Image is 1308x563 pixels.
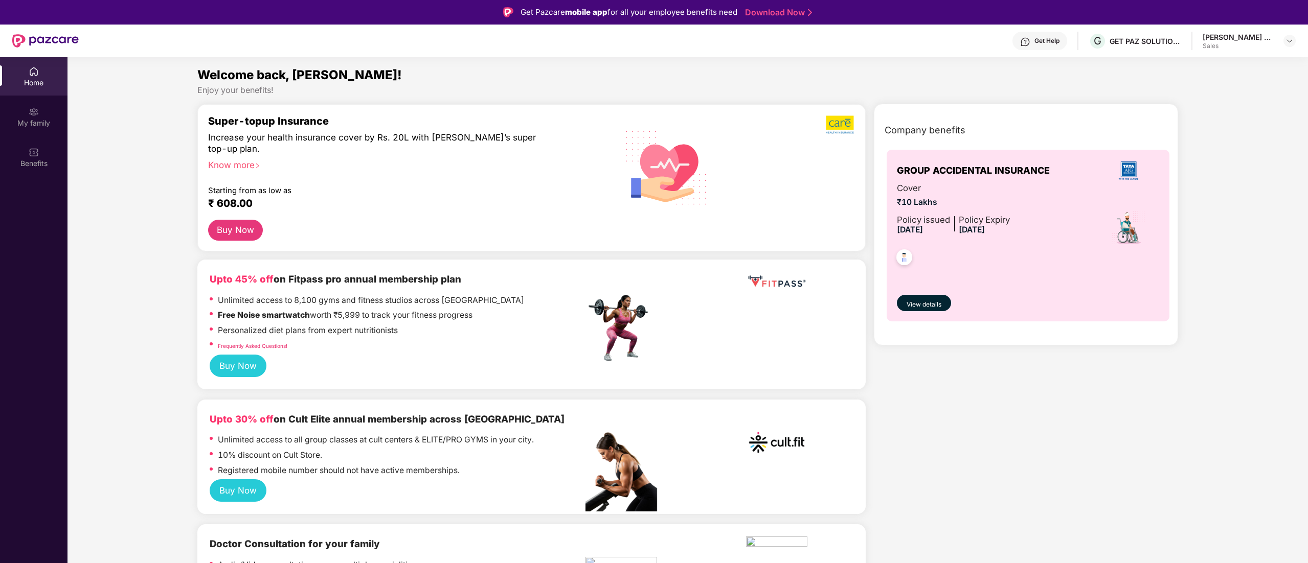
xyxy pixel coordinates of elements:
[1020,37,1030,47] img: svg+xml;base64,PHN2ZyBpZD0iSGVscC0zMngzMiIgeG1sbnM9Imh0dHA6Ly93d3cudzMub3JnLzIwMDAvc3ZnIiB3aWR0aD...
[897,181,1010,195] span: Cover
[218,343,287,349] a: Frequently Asked Questions!
[29,107,39,117] img: svg+xml;base64,PHN2ZyB3aWR0aD0iMjAiIGhlaWdodD0iMjAiIHZpZXdCb3g9IjAgMCAyMCAyMCIgZmlsbD0ibm9uZSIgeG...
[197,85,1178,96] div: Enjoy your benefits!
[255,163,260,169] span: right
[897,196,1010,209] span: ₹10 Lakhs
[210,273,461,285] b: on Fitpass pro annual membership plan
[218,464,460,477] p: Registered mobile number should not have active memberships.
[218,434,534,447] p: Unlimited access to all group classes at cult centers & ELITE/PRO GYMS in your city.
[959,213,1010,226] div: Policy Expiry
[29,66,39,77] img: svg+xml;base64,PHN2ZyBpZD0iSG9tZSIgeG1sbnM9Imh0dHA6Ly93d3cudzMub3JnLzIwMDAvc3ZnIiB3aWR0aD0iMjAiIG...
[208,186,542,193] div: Starting from as low as
[1286,37,1294,45] img: svg+xml;base64,PHN2ZyBpZD0iRHJvcGRvd24tMzJ4MzIiIHhtbG5zPSJodHRwOi8vd3d3LnczLm9yZy8yMDAwL3N2ZyIgd2...
[1034,37,1059,45] div: Get Help
[1110,36,1181,46] div: GET PAZ SOLUTIONS PRIVATE LIMTED
[746,412,807,473] img: cult.png
[897,225,923,234] span: [DATE]
[746,536,807,550] img: physica%20-%20Edited.png
[210,538,380,550] b: Doctor Consultation for your family
[208,159,579,167] div: Know more
[618,118,715,217] img: svg+xml;base64,PHN2ZyB4bWxucz0iaHR0cDovL3d3dy53My5vcmcvMjAwMC9zdmciIHhtbG5zOnhsaW5rPSJodHRwOi8vd3...
[1115,157,1142,184] img: insurerLogo
[208,115,585,127] div: Super-topup Insurance
[897,163,1050,178] span: GROUP ACCIDENTAL INSURANCE
[218,294,524,307] p: Unlimited access to 8,100 gyms and fitness studios across [GEOGRAPHIC_DATA]
[218,449,322,462] p: 10% discount on Cult Store.
[1203,42,1274,50] div: Sales
[897,213,950,226] div: Policy issued
[208,220,263,241] button: Buy Now
[885,123,965,137] span: Company benefits
[210,413,565,425] b: on Cult Elite annual membership across [GEOGRAPHIC_DATA]
[745,7,809,18] a: Download Now
[892,246,917,271] img: svg+xml;base64,PHN2ZyB4bWxucz0iaHR0cDovL3d3dy53My5vcmcvMjAwMC9zdmciIHdpZHRoPSI0OC45NDMiIGhlaWdodD...
[503,7,513,17] img: Logo
[826,115,855,134] img: b5dec4f62d2307b9de63beb79f102df3.png
[1094,35,1101,47] span: G
[521,6,737,18] div: Get Pazcare for all your employee benefits need
[959,225,985,234] span: [DATE]
[1203,32,1274,42] div: [PERSON_NAME] Ravindarsingh
[210,479,266,502] button: Buy Now
[12,34,79,48] img: New Pazcare Logo
[808,7,812,18] img: Stroke
[585,432,657,511] img: pc2.png
[746,272,807,291] img: fppp.png
[897,295,951,311] button: View details
[210,273,274,285] b: Upto 45% off
[208,197,575,209] div: ₹ 608.00
[907,300,941,310] span: View details
[565,7,607,17] strong: mobile app
[218,309,472,322] p: worth ₹5,999 to track your fitness progress
[1111,210,1146,246] img: icon
[197,67,402,82] span: Welcome back, [PERSON_NAME]!
[218,310,310,320] strong: Free Noise smartwatch
[208,132,542,155] div: Increase your health insurance cover by Rs. 20L with [PERSON_NAME]’s super top-up plan.
[218,324,398,337] p: Personalized diet plans from expert nutritionists
[210,413,274,425] b: Upto 30% off
[29,147,39,157] img: svg+xml;base64,PHN2ZyBpZD0iQmVuZWZpdHMiIHhtbG5zPSJodHRwOi8vd3d3LnczLm9yZy8yMDAwL3N2ZyIgd2lkdGg9Ij...
[585,292,657,364] img: fpp.png
[210,355,266,377] button: Buy Now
